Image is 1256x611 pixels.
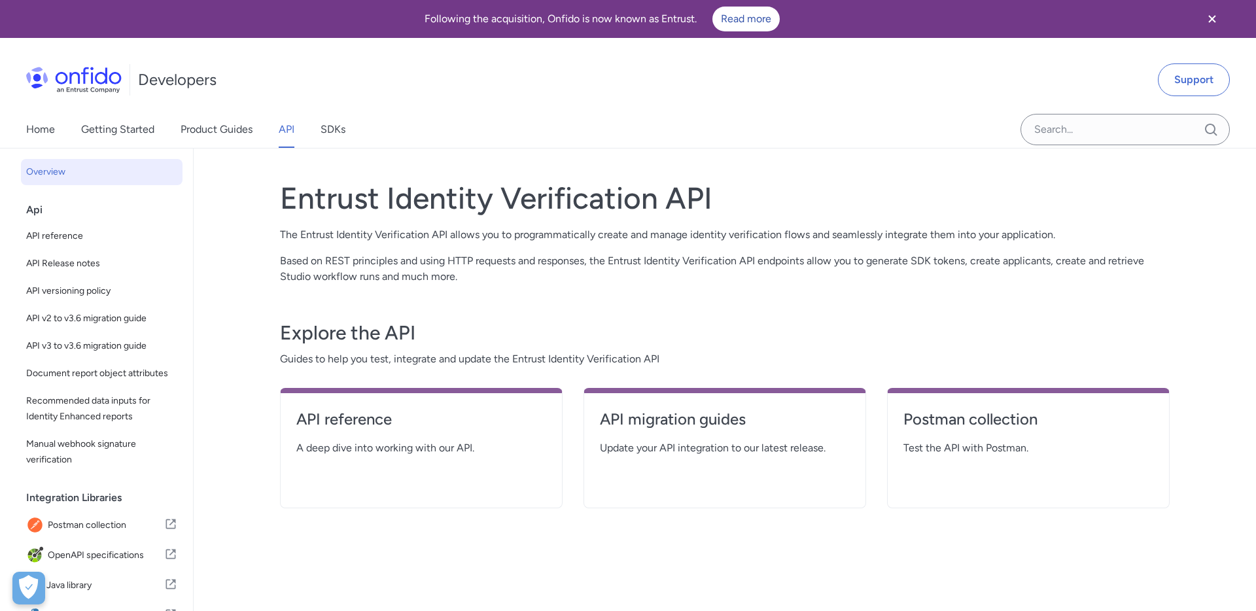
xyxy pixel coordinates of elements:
p: Based on REST principles and using HTTP requests and responses, the Entrust Identity Verification... [280,253,1170,285]
span: Test the API with Postman. [903,440,1153,456]
a: SDKs [321,111,345,148]
span: API reference [26,228,177,244]
span: Guides to help you test, integrate and update the Entrust Identity Verification API [280,351,1170,367]
span: API versioning policy [26,283,177,299]
a: API migration guides [600,409,850,440]
a: API reference [21,223,183,249]
a: Manual webhook signature verification [21,431,183,473]
svg: Close banner [1204,11,1220,27]
button: Close banner [1188,3,1236,35]
div: Api [26,197,188,223]
img: IconPostman collection [26,516,48,534]
a: Home [26,111,55,148]
a: Product Guides [181,111,253,148]
span: Document report object attributes [26,366,177,381]
h4: Postman collection [903,409,1153,430]
span: Recommended data inputs for Identity Enhanced reports [26,393,177,425]
div: Following the acquisition, Onfido is now known as Entrust. [16,7,1188,31]
div: Cookie Preferences [12,572,45,604]
a: Read more [712,7,780,31]
span: Java library [46,576,164,595]
a: Document report object attributes [21,360,183,387]
a: API Release notes [21,251,183,277]
a: Postman collection [903,409,1153,440]
h1: Developers [138,69,217,90]
a: Support [1158,63,1230,96]
a: IconJava libraryJava library [21,571,183,600]
a: API versioning policy [21,278,183,304]
h1: Entrust Identity Verification API [280,180,1170,217]
a: Overview [21,159,183,185]
a: API reference [296,409,546,440]
a: Recommended data inputs for Identity Enhanced reports [21,388,183,430]
span: API Release notes [26,256,177,271]
a: API v2 to v3.6 migration guide [21,305,183,332]
span: A deep dive into working with our API. [296,440,546,456]
h4: API migration guides [600,409,850,430]
img: IconOpenAPI specifications [26,546,48,565]
a: Getting Started [81,111,154,148]
h4: API reference [296,409,546,430]
a: IconOpenAPI specificationsOpenAPI specifications [21,541,183,570]
span: Overview [26,164,177,180]
span: API v3 to v3.6 migration guide [26,338,177,354]
span: API v2 to v3.6 migration guide [26,311,177,326]
span: Postman collection [48,516,164,534]
span: Update your API integration to our latest release. [600,440,850,456]
div: Integration Libraries [26,485,188,511]
span: OpenAPI specifications [48,546,164,565]
input: Onfido search input field [1020,114,1230,145]
a: IconPostman collectionPostman collection [21,511,183,540]
h3: Explore the API [280,320,1170,346]
img: Onfido Logo [26,67,122,93]
span: Manual webhook signature verification [26,436,177,468]
a: API v3 to v3.6 migration guide [21,333,183,359]
button: Open Preferences [12,572,45,604]
a: API [279,111,294,148]
p: The Entrust Identity Verification API allows you to programmatically create and manage identity v... [280,227,1170,243]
